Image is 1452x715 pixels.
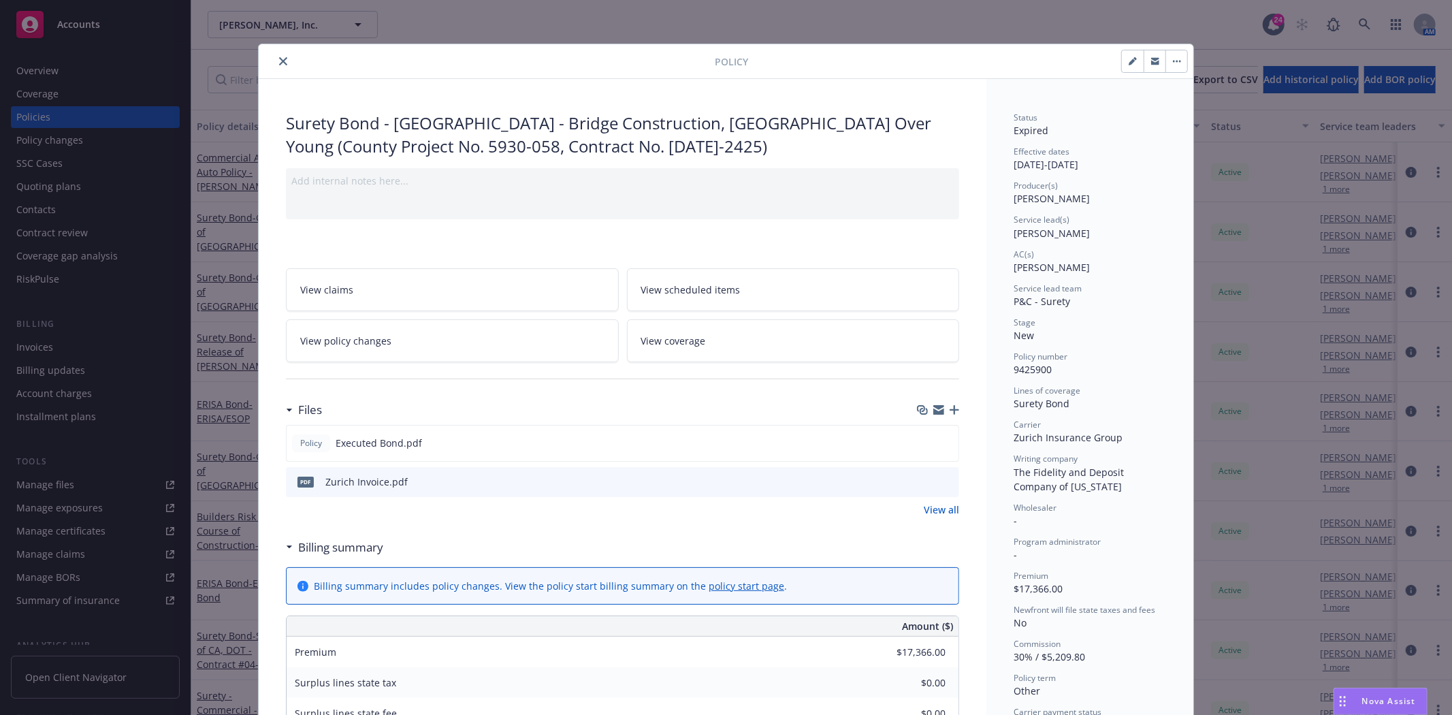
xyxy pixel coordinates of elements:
[295,646,336,658] span: Premium
[1014,672,1056,684] span: Policy term
[1014,514,1017,527] span: -
[300,283,353,297] span: View claims
[1014,146,1069,157] span: Effective dates
[325,475,408,489] div: Zurich Invoice.pdf
[1014,502,1056,513] span: Wholesaler
[1014,604,1155,616] span: Newfront will file state taxes and fees
[865,673,954,693] input: 0.00
[941,436,953,450] button: preview file
[1014,317,1035,328] span: Stage
[627,268,960,311] a: View scheduled items
[1014,548,1017,561] span: -
[1014,351,1067,362] span: Policy number
[1362,695,1416,707] span: Nova Assist
[1014,570,1048,582] span: Premium
[275,53,291,69] button: close
[1014,249,1034,260] span: AC(s)
[1014,180,1058,191] span: Producer(s)
[1014,112,1037,123] span: Status
[919,436,930,450] button: download file
[286,319,619,362] a: View policy changes
[291,174,954,188] div: Add internal notes here...
[314,579,787,593] div: Billing summary includes policy changes. View the policy start billing summary on the .
[1334,688,1351,714] div: Drag to move
[1014,650,1085,663] span: 30% / $5,209.80
[297,437,325,449] span: Policy
[1014,214,1069,225] span: Service lead(s)
[709,579,784,592] a: policy start page
[920,475,931,489] button: download file
[641,283,741,297] span: View scheduled items
[1014,466,1127,493] span: The Fidelity and Deposit Company of [US_STATE]
[924,503,959,517] a: View all
[1334,688,1427,715] button: Nova Assist
[902,619,953,633] span: Amount ($)
[1014,363,1052,376] span: 9425900
[298,401,322,419] h3: Files
[1014,329,1034,342] span: New
[336,436,422,450] span: Executed Bond.pdf
[1014,192,1090,205] span: [PERSON_NAME]
[865,642,954,663] input: 0.00
[1014,261,1090,274] span: [PERSON_NAME]
[1014,684,1040,697] span: Other
[300,334,391,348] span: View policy changes
[1014,431,1123,444] span: Zurich Insurance Group
[715,54,748,69] span: Policy
[1014,536,1101,547] span: Program administrator
[1014,582,1063,595] span: $17,366.00
[1014,295,1070,308] span: P&C - Surety
[1014,616,1027,629] span: No
[627,319,960,362] a: View coverage
[1014,146,1166,172] div: [DATE] - [DATE]
[297,477,314,487] span: pdf
[1014,124,1048,137] span: Expired
[1014,385,1080,396] span: Lines of coverage
[286,268,619,311] a: View claims
[286,401,322,419] div: Files
[941,475,954,489] button: preview file
[1014,638,1061,650] span: Commission
[295,676,396,689] span: Surplus lines state tax
[1014,227,1090,240] span: [PERSON_NAME]
[1014,419,1041,430] span: Carrier
[1014,283,1082,294] span: Service lead team
[298,539,383,556] h3: Billing summary
[1014,397,1069,410] span: Surety Bond
[286,112,959,157] div: Surety Bond - [GEOGRAPHIC_DATA] - Bridge Construction, [GEOGRAPHIC_DATA] Over Young (County Proje...
[641,334,706,348] span: View coverage
[286,539,383,556] div: Billing summary
[1014,453,1078,464] span: Writing company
